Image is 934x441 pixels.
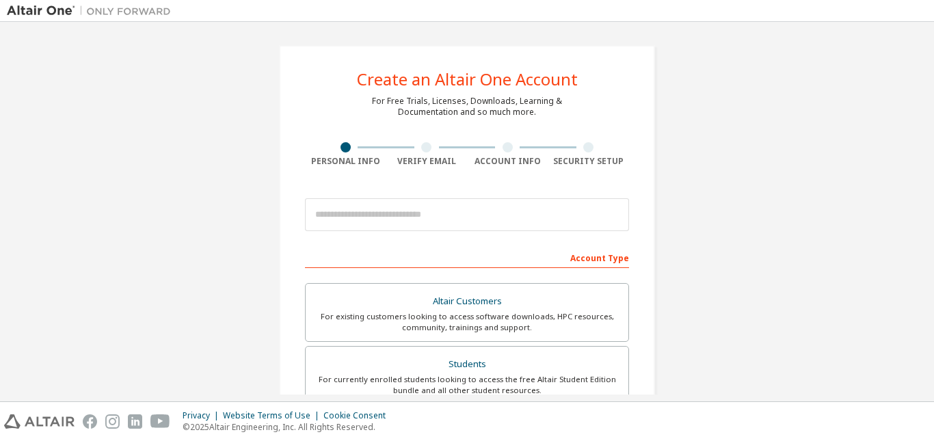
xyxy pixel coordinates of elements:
[183,421,394,433] p: © 2025 Altair Engineering, Inc. All Rights Reserved.
[314,311,620,333] div: For existing customers looking to access software downloads, HPC resources, community, trainings ...
[4,414,75,429] img: altair_logo.svg
[183,410,223,421] div: Privacy
[467,156,548,167] div: Account Info
[83,414,97,429] img: facebook.svg
[128,414,142,429] img: linkedin.svg
[386,156,468,167] div: Verify Email
[314,292,620,311] div: Altair Customers
[305,156,386,167] div: Personal Info
[305,246,629,268] div: Account Type
[150,414,170,429] img: youtube.svg
[7,4,178,18] img: Altair One
[372,96,562,118] div: For Free Trials, Licenses, Downloads, Learning & Documentation and so much more.
[105,414,120,429] img: instagram.svg
[314,374,620,396] div: For currently enrolled students looking to access the free Altair Student Edition bundle and all ...
[323,410,394,421] div: Cookie Consent
[548,156,630,167] div: Security Setup
[223,410,323,421] div: Website Terms of Use
[314,355,620,374] div: Students
[357,71,578,88] div: Create an Altair One Account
